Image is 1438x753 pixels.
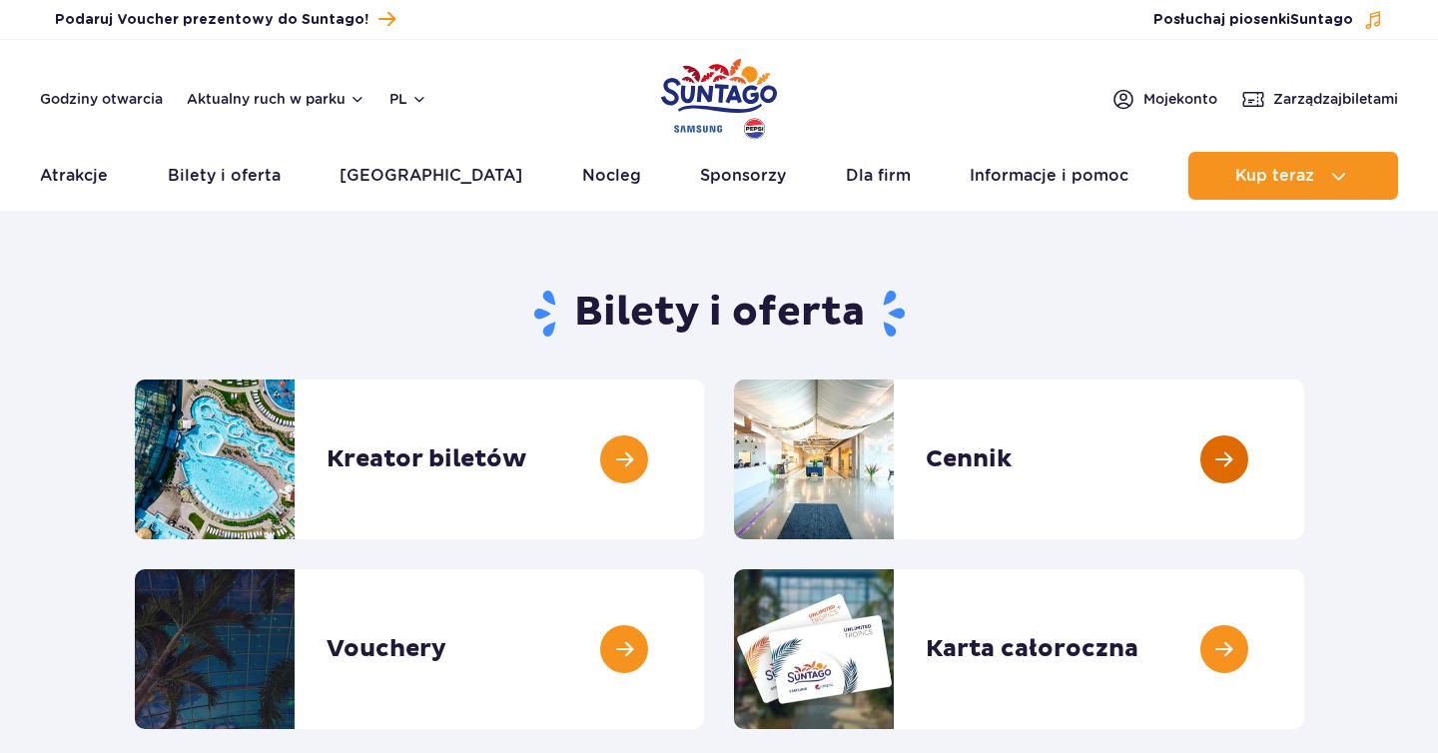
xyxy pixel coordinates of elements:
[40,89,163,109] a: Godziny otwarcia
[1153,10,1383,30] button: Posłuchaj piosenkiSuntago
[582,152,641,200] a: Nocleg
[340,152,522,200] a: [GEOGRAPHIC_DATA]
[187,91,365,107] button: Aktualny ruch w parku
[700,152,786,200] a: Sponsorzy
[1290,13,1353,27] span: Suntago
[55,10,368,30] span: Podaruj Voucher prezentowy do Suntago!
[55,6,395,33] a: Podaruj Voucher prezentowy do Suntago!
[1188,152,1398,200] button: Kup teraz
[135,288,1304,340] h1: Bilety i oferta
[1111,87,1217,111] a: Mojekonto
[168,152,281,200] a: Bilety i oferta
[1143,89,1217,109] span: Moje konto
[846,152,911,200] a: Dla firm
[1241,87,1398,111] a: Zarządzajbiletami
[40,152,108,200] a: Atrakcje
[1153,10,1353,30] span: Posłuchaj piosenki
[1273,89,1398,109] span: Zarządzaj biletami
[970,152,1128,200] a: Informacje i pomoc
[389,89,427,109] button: pl
[1235,167,1314,185] span: Kup teraz
[661,50,777,142] a: Park of Poland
